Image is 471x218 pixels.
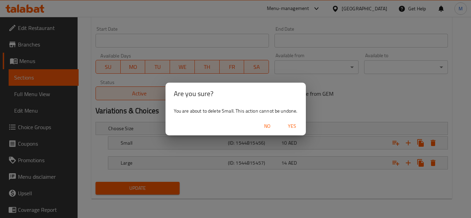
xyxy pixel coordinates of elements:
[174,88,298,99] h2: Are you sure?
[259,122,275,131] span: No
[281,120,303,133] button: Yes
[284,122,300,131] span: Yes
[256,120,278,133] button: No
[166,105,306,117] div: You are about to delete Small. This action cannot be undone.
